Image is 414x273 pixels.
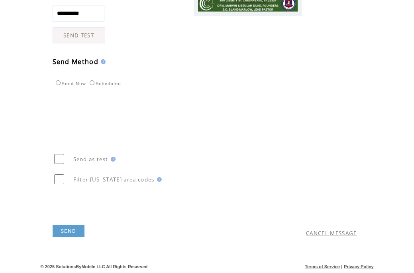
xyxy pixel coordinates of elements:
input: Scheduled [90,80,94,85]
span: Send as test [73,156,108,163]
label: Scheduled [88,81,121,86]
span: Filter [US_STATE] area codes [73,176,155,183]
a: SEND TEST [53,27,105,43]
label: Send Now [54,81,86,86]
img: help.gif [108,157,116,162]
span: | [341,264,342,269]
a: Privacy Policy [344,264,374,269]
a: Terms of Service [305,264,340,269]
img: help.gif [98,59,106,64]
span: © 2025 SolutionsByMobile LLC All Rights Reserved [41,264,148,269]
span: Send Method [53,57,99,66]
a: SEND [53,225,84,237]
a: CANCEL MESSAGE [306,230,357,237]
input: Send Now [56,80,61,85]
img: help.gif [155,177,162,182]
